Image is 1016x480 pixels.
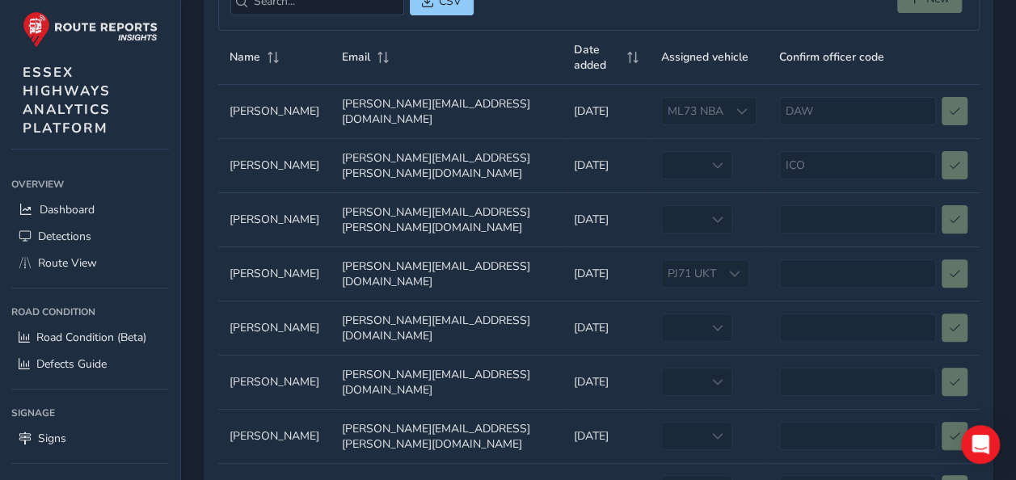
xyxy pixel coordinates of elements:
a: Signs [11,425,169,452]
a: Dashboard [11,196,169,223]
td: [PERSON_NAME][EMAIL_ADDRESS][DOMAIN_NAME] [331,301,563,355]
td: [DATE] [563,301,650,355]
td: [PERSON_NAME] [218,84,331,138]
td: [PERSON_NAME][EMAIL_ADDRESS][PERSON_NAME][DOMAIN_NAME] [331,192,563,246]
td: [PERSON_NAME] [218,355,331,409]
a: Road Condition (Beta) [11,324,169,351]
td: [PERSON_NAME] [218,409,331,463]
span: Assigned vehicle [661,49,748,65]
td: [DATE] [563,138,650,192]
span: Route View [38,255,97,271]
div: Open Intercom Messenger [961,425,1000,464]
td: [PERSON_NAME][EMAIL_ADDRESS][DOMAIN_NAME] [331,246,563,301]
td: [PERSON_NAME] [218,301,331,355]
span: Signs [38,431,66,446]
div: Overview [11,172,169,196]
a: Defects Guide [11,351,169,377]
div: Road Condition [11,300,169,324]
td: [PERSON_NAME] [218,246,331,301]
td: [DATE] [563,355,650,409]
span: Date added [574,42,622,73]
span: ESSEX HIGHWAYS ANALYTICS PLATFORM [23,63,111,137]
span: Detections [38,229,91,244]
td: [PERSON_NAME][EMAIL_ADDRESS][DOMAIN_NAME] [331,84,563,138]
span: Defects Guide [36,356,107,372]
a: Detections [11,223,169,250]
a: Route View [11,250,169,276]
span: Name [230,49,260,65]
td: [PERSON_NAME][EMAIL_ADDRESS][PERSON_NAME][DOMAIN_NAME] [331,409,563,463]
td: [DATE] [563,409,650,463]
td: [PERSON_NAME] [218,138,331,192]
span: Dashboard [40,202,95,217]
td: [PERSON_NAME][EMAIL_ADDRESS][PERSON_NAME][DOMAIN_NAME] [331,138,563,192]
div: Signage [11,401,169,425]
td: [DATE] [563,246,650,301]
span: Email [342,49,370,65]
img: rr logo [23,11,158,48]
td: [DATE] [563,84,650,138]
td: [PERSON_NAME][EMAIL_ADDRESS][DOMAIN_NAME] [331,355,563,409]
td: [DATE] [563,192,650,246]
span: Confirm officer code [779,49,884,65]
span: Road Condition (Beta) [36,330,146,345]
td: [PERSON_NAME] [218,192,331,246]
